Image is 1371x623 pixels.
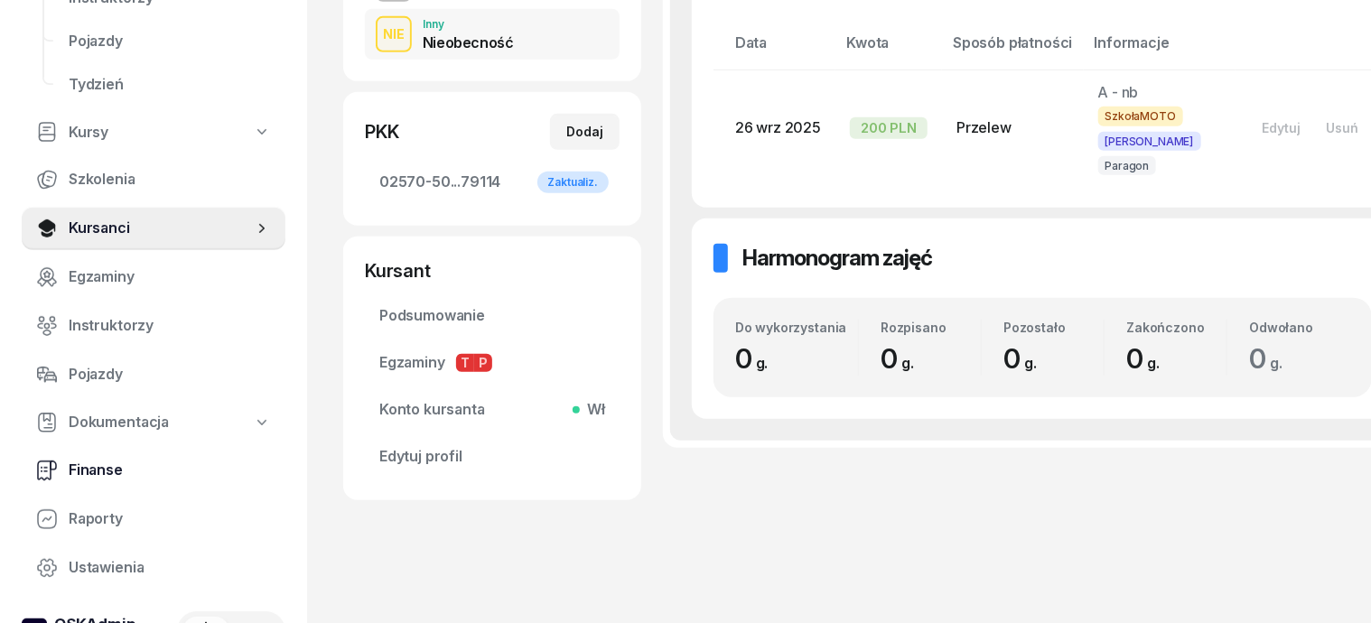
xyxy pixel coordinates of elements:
span: 0 [881,342,923,375]
span: Pojazdy [69,30,271,53]
span: Kursanci [69,217,253,240]
div: Zakończono [1126,320,1226,335]
h2: Harmonogram zajęć [742,244,932,273]
span: Konto kursanta [379,398,605,422]
div: Zaktualiz. [537,172,609,193]
small: g. [1147,354,1160,372]
span: Raporty [69,507,271,531]
div: Do wykorzystania [735,320,858,335]
a: Dokumentacja [22,402,285,443]
span: Paragon [1098,156,1157,175]
div: Dodaj [566,121,603,143]
span: Podsumowanie [379,304,605,328]
div: Edytuj [1263,120,1301,135]
span: Egzaminy [69,265,271,289]
div: Nieobecność [423,35,514,50]
span: [PERSON_NAME] [1098,132,1201,151]
span: 0 [1126,342,1169,375]
a: 02570-50...79114Zaktualiz. [365,161,620,204]
a: Ustawienia [22,546,285,590]
a: Kursanci [22,207,285,250]
span: 02570-50...79114 [379,171,605,194]
div: 0 [1003,342,1104,376]
small: g. [756,354,769,372]
th: Kwota [835,31,942,70]
button: NIE [376,16,412,52]
small: g. [901,354,914,372]
span: 0 [1249,342,1292,375]
span: Ustawienia [69,556,271,580]
a: Edytuj profil [365,435,620,479]
a: Tydzień [54,63,285,107]
a: Instruktorzy [22,304,285,348]
div: Rozpisano [881,320,981,335]
th: Sposób płatności [942,31,1083,70]
a: Finanse [22,449,285,492]
div: Odwołano [1249,320,1349,335]
a: Konto kursantaWł [365,388,620,432]
span: SzkołaMOTO [1098,107,1183,126]
div: Kursant [365,258,620,284]
span: Finanse [69,459,271,482]
a: Podsumowanie [365,294,620,338]
span: 0 [735,342,778,375]
span: T [456,354,474,372]
span: Instruktorzy [69,314,271,338]
span: Edytuj profil [379,445,605,469]
span: P [474,354,492,372]
a: Szkolenia [22,158,285,201]
div: Przelew [956,116,1068,140]
th: Informacje [1084,31,1236,70]
div: Usuń [1327,120,1359,135]
small: g. [1270,354,1282,372]
a: Kursy [22,112,285,153]
span: Dokumentacja [69,411,169,434]
a: Raporty [22,497,285,541]
div: Inny [423,19,514,30]
span: Szkolenia [69,168,271,191]
div: PKK [365,119,399,144]
span: 26 wrz 2025 [735,118,821,136]
span: Kursy [69,121,108,144]
div: 200 PLN [850,117,928,139]
a: EgzaminyTP [365,341,620,385]
small: g. [1024,354,1037,372]
div: Pozostało [1003,320,1104,335]
span: Wł [580,398,605,422]
span: Egzaminy [379,351,605,375]
button: NIEInnyNieobecność [365,9,620,60]
span: Tydzień [69,73,271,97]
th: Data [713,31,835,70]
a: Egzaminy [22,256,285,299]
span: A - nb [1098,83,1139,101]
span: Pojazdy [69,363,271,386]
div: NIE [376,23,412,45]
button: Edytuj [1250,113,1314,143]
button: Dodaj [550,114,620,150]
a: Pojazdy [54,20,285,63]
a: Pojazdy [22,353,285,396]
